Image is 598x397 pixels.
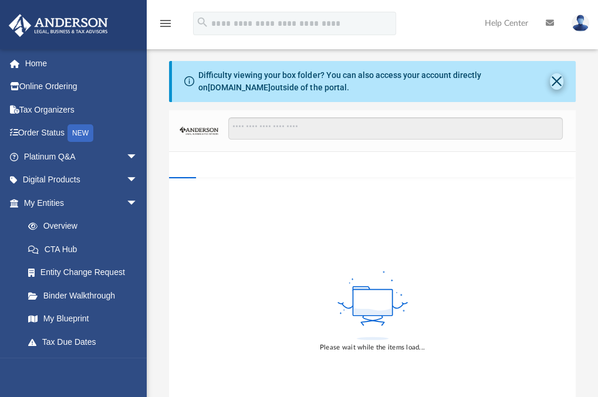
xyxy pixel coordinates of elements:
span: arrow_drop_down [126,145,150,169]
a: Binder Walkthrough [16,284,156,307]
a: Tax Organizers [8,98,156,121]
span: arrow_drop_down [126,191,150,215]
a: CTA Hub [16,237,156,261]
i: search [196,16,209,29]
div: NEW [67,124,93,142]
div: Please wait while the items load... [320,342,425,353]
a: My Entitiesarrow_drop_down [8,191,156,215]
i: menu [158,16,173,30]
a: Online Ordering [8,75,156,99]
a: [DOMAIN_NAME] [208,83,271,92]
button: Close [550,73,563,90]
input: Search files and folders [228,117,563,140]
span: arrow_drop_down [126,354,150,378]
div: Difficulty viewing your box folder? You can also access your account directly on outside of the p... [198,69,549,94]
a: Order StatusNEW [8,121,156,145]
a: Home [8,52,156,75]
span: arrow_drop_down [126,168,150,192]
a: My Blueprint [16,307,150,331]
img: Anderson Advisors Platinum Portal [5,14,112,37]
a: Overview [16,215,156,238]
a: menu [158,22,173,30]
a: My [PERSON_NAME] Teamarrow_drop_down [8,354,150,377]
a: Digital Productsarrow_drop_down [8,168,156,192]
a: Entity Change Request [16,261,156,284]
img: User Pic [572,15,589,32]
a: Tax Due Dates [16,330,156,354]
a: Platinum Q&Aarrow_drop_down [8,145,156,168]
